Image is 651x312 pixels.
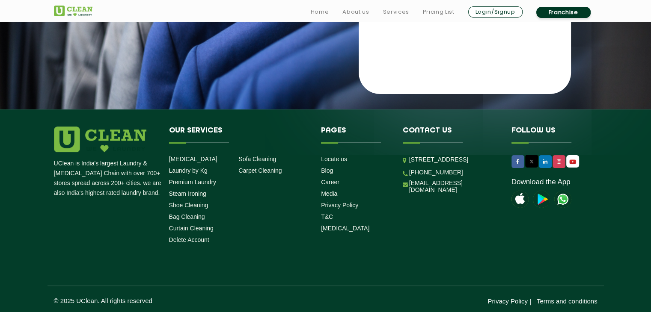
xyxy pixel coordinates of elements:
h4: Contact us [403,127,499,143]
a: Bag Cleaning [169,213,205,220]
a: Sofa Cleaning [238,156,276,162]
a: Blog [321,167,333,174]
a: [MEDICAL_DATA] [321,225,369,232]
a: Franchise [536,7,591,18]
a: Login/Signup [468,6,523,18]
a: Services [383,7,409,17]
img: playstoreicon.png [533,191,550,208]
a: Home [311,7,329,17]
p: © 2025 UClean. All rights reserved [54,297,326,304]
a: [MEDICAL_DATA] [169,156,217,162]
h4: Pages [321,127,390,143]
p: UClean is India's largest Laundry & [MEDICAL_DATA] Chain with over 700+ stores spread across 200+... [54,159,163,198]
a: About us [342,7,369,17]
h4: Follow us [511,127,587,143]
a: Locate us [321,156,347,162]
a: Carpet Cleaning [238,167,282,174]
a: Laundry by Kg [169,167,208,174]
img: logo.png [54,127,146,152]
a: Download the App [511,178,571,186]
img: UClean Laundry and Dry Cleaning [567,157,578,166]
a: Premium Laundry [169,179,217,185]
a: Terms and conditions [537,297,597,305]
a: T&C [321,213,333,220]
p: [STREET_ADDRESS] [409,155,499,165]
a: [EMAIL_ADDRESS][DOMAIN_NAME] [409,180,499,193]
a: Privacy Policy [321,202,358,209]
a: Delete Account [169,236,209,243]
a: Steam Ironing [169,190,206,197]
img: apple-icon.png [511,191,529,208]
img: UClean Laundry and Dry Cleaning [554,191,571,208]
a: Media [321,190,337,197]
img: UClean Laundry and Dry Cleaning [54,6,92,16]
h4: Our Services [169,127,309,143]
a: [PHONE_NUMBER] [409,169,463,176]
a: Privacy Policy [488,297,527,305]
a: Shoe Cleaning [169,202,208,209]
a: Curtain Cleaning [169,225,214,232]
a: Pricing List [423,7,455,17]
a: Career [321,179,339,185]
